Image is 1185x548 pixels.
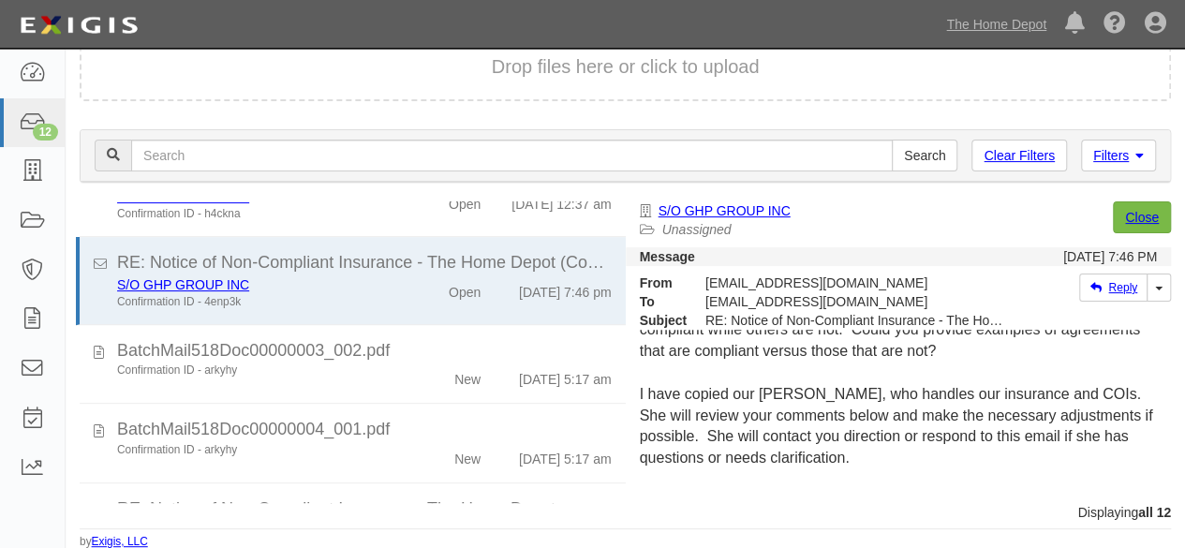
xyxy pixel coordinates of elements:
[971,140,1066,171] a: Clear Filters
[662,222,732,237] a: Unassigned
[519,363,612,389] div: [DATE] 5:17 am
[117,442,393,458] div: Confirmation ID - arkyhy
[1063,247,1157,266] div: [DATE] 7:46 PM
[519,442,612,468] div: [DATE] 5:17 am
[117,206,393,222] div: Confirmation ID - h4ckna
[449,275,481,302] div: Open
[117,277,249,292] a: S/O GHP GROUP INC
[626,274,691,292] strong: From
[131,140,893,171] input: Search
[511,187,611,214] div: [DATE] 12:37 am
[1138,505,1171,520] b: all 12
[92,535,148,548] a: Exigis, LLC
[892,140,957,171] input: Search
[449,187,481,214] div: Open
[626,292,691,311] strong: To
[640,384,1158,469] p: I have copied our [PERSON_NAME], who handles our insurance and COIs. She will review your comment...
[519,275,612,302] div: [DATE] 7:46 pm
[937,6,1056,43] a: The Home Depot
[1104,13,1126,36] i: Help Center - Complianz
[117,339,612,363] div: BatchMail518Doc00000003_002.pdf
[1113,201,1171,233] a: Close
[117,251,612,275] div: RE: Notice of Non-Compliant Insurance - The Home Depot (Consolidated Emails)
[454,442,481,468] div: New
[117,418,612,442] div: BatchMail518Doc00000004_001.pdf
[117,363,393,378] div: Confirmation ID - arkyhy
[117,294,393,310] div: Confirmation ID - 4enp3k
[492,53,760,81] button: Drop files here or click to upload
[454,363,481,389] div: New
[33,124,58,141] div: 12
[66,503,1185,522] div: Displaying
[117,497,612,522] div: RE: Notice of Non-Compliant Insurance - The Home Depot
[1081,140,1156,171] a: Filters
[691,311,1021,330] div: RE: Notice of Non-Compliant Insurance - The Home Depot (Consolidated Emails)
[640,249,695,264] strong: Message
[640,469,1158,512] p: Thanks!
[626,311,691,330] strong: Subject
[691,292,1021,311] div: party-ae4jra@sbainsurance.homedepot.com
[659,203,791,218] a: S/O GHP GROUP INC
[14,8,143,42] img: logo-5460c22ac91f19d4615b14bd174203de0afe785f0fc80cf4dbbc73dc1793850b.png
[691,274,1021,292] div: [EMAIL_ADDRESS][DOMAIN_NAME]
[1079,274,1148,302] a: Reply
